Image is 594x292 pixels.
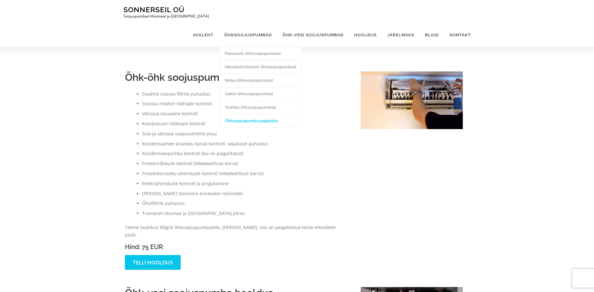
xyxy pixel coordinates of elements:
[142,210,348,217] li: Transport Hiiumaa ja [GEOGRAPHIC_DATA] piires
[142,180,348,187] li: Elektriühenduste kontroll ja pingutamine
[219,23,277,47] a: Õhksoojuspumbad
[420,23,444,47] a: Blogi
[219,60,302,74] a: Mitsubishi Electric õhksoojuspumbad
[382,23,420,47] a: Järelmaks
[123,5,184,14] a: Sonnerseil OÜ
[142,110,348,117] li: Välisosa visuaalne kontroll
[142,90,348,98] li: Seadme siseosa filtrite puhastus
[188,23,219,47] a: Avaleht
[142,170,348,177] li: Freoonitorustiku ühenduste kontroll (lekkekahtluse korral)
[219,47,302,60] a: Panasonic õhksoojuspumbad
[142,150,348,157] li: Kondensveepumba kontroll (kui on paigaldatud)
[123,14,209,18] p: Soojuspumbad Hiiumaal ja [GEOGRAPHIC_DATA]
[361,71,463,129] img: õhksoojuspumba hooldus
[142,190,348,197] li: [PERSON_NAME] testimine erinevatel režiimidel
[125,243,348,250] h3: Hind: 75 EUR
[219,74,302,87] a: Midea õhksoojuspumbad
[142,200,348,207] li: Õhufiltrite puhastus
[219,114,302,128] a: Õhksoojuspumba paigaldus
[142,160,348,167] li: Freoonirõhkude kontroll (lekkekahtluse korral)
[349,23,382,47] a: Hooldus
[142,120,348,128] li: Kompressori tööhääle kontroll
[444,23,471,47] a: Kontakt
[142,140,348,148] li: Kondensaatvee äravoolu kanali kontroll, vajadusel puhastus
[125,71,348,83] h2: Õhk-õhk soojuspumba hooldus
[125,255,181,270] a: Telli hooldus
[277,23,349,47] a: Õhk-vesi soojuspumbad
[142,100,348,107] li: Siseosa mootori tööhääle kontroll
[125,224,348,239] p: Teeme hooldust kõigile õhksoojuspumpadele, [PERSON_NAME], mis on paigaldatud teiste ettevõtete po...
[219,87,302,101] a: Daikin õhksoojuspumbad
[219,101,302,114] a: Toshiba õhksoojuspumbad
[142,130,348,138] li: Sise-ja välisosa soojusvahetite pesu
